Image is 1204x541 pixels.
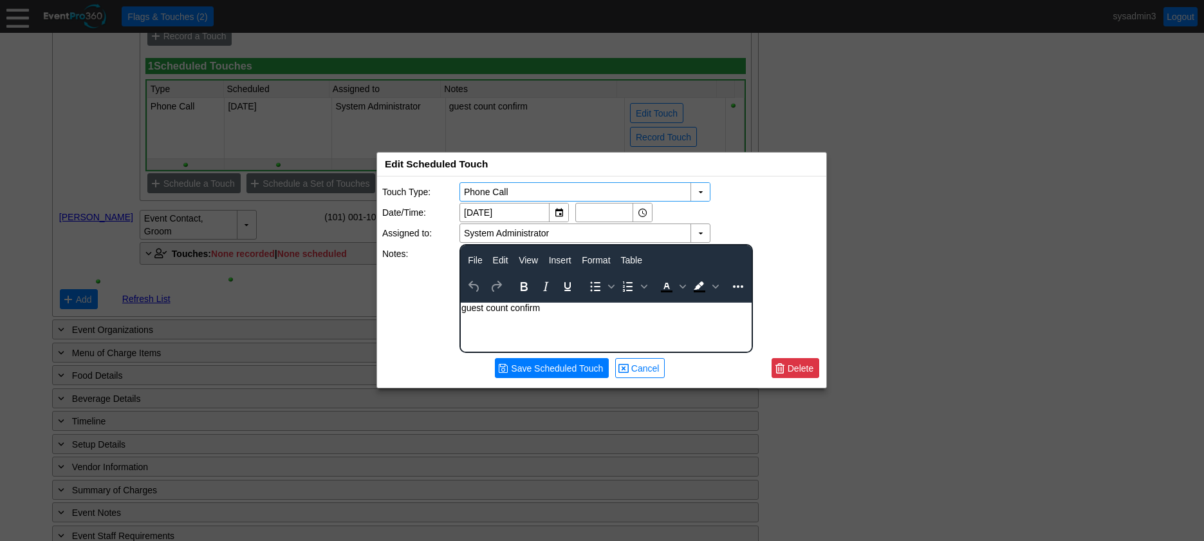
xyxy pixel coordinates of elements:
button: Reveal or hide additional toolbar items [727,278,749,296]
div: Background color Black [689,278,721,296]
span: Table [620,255,642,265]
span: Cancel [629,362,662,375]
div: System Administrator [463,225,550,241]
span: File [468,255,483,265]
span: View [519,255,538,265]
div: Text color Black [656,278,688,296]
span: Insert [549,255,571,265]
iframe: Rich Text Area [461,303,752,352]
button: Redo [485,278,507,296]
button: Undo [463,278,485,296]
span: Delete [775,361,816,375]
button: Bold [513,278,535,296]
span: Delete [785,362,816,375]
div: Numbered list [617,278,649,296]
span: Format [582,255,610,265]
button: Underline [557,278,579,296]
div: Assigned to: [382,223,459,243]
span: Save Scheduled Touch [498,361,606,375]
span: Edit Scheduled Touch [385,158,488,169]
div: Bullet list [584,278,616,296]
span: Edit [493,255,508,265]
div: Notes: [382,244,459,353]
div: Date/Time: [382,203,459,222]
span: Save Scheduled Touch [508,362,606,375]
span: Cancel [618,361,662,375]
div: Touch Type: [382,182,459,202]
button: Italic [535,278,557,296]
